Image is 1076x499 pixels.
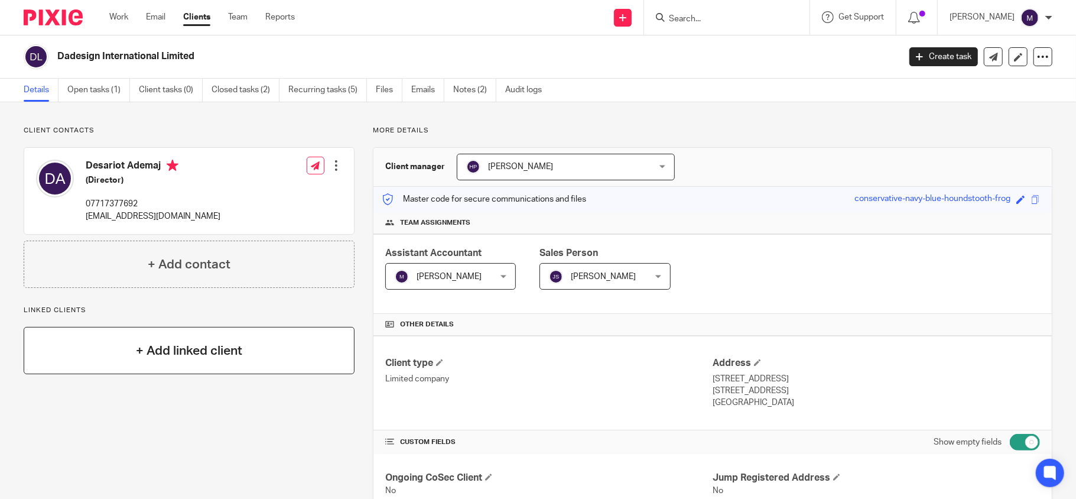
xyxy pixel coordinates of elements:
[385,438,713,447] h4: CUSTOM FIELDS
[67,79,130,102] a: Open tasks (1)
[713,487,723,495] span: No
[713,472,1040,484] h4: Jump Registered Address
[24,9,83,25] img: Pixie
[417,273,482,281] span: [PERSON_NAME]
[668,14,774,25] input: Search
[136,342,242,360] h4: + Add linked client
[376,79,402,102] a: Files
[385,248,482,258] span: Assistant Accountant
[571,273,636,281] span: [PERSON_NAME]
[183,11,210,23] a: Clients
[139,79,203,102] a: Client tasks (0)
[385,472,713,484] h4: Ongoing CoSec Client
[400,218,470,228] span: Team assignments
[713,357,1040,370] h4: Address
[212,79,279,102] a: Closed tasks (2)
[713,397,1040,409] p: [GEOGRAPHIC_DATA]
[950,11,1015,23] p: [PERSON_NAME]
[488,163,553,171] span: [PERSON_NAME]
[395,270,409,284] img: svg%3E
[838,13,884,21] span: Get Support
[228,11,248,23] a: Team
[385,487,396,495] span: No
[713,373,1040,385] p: [STREET_ADDRESS]
[453,79,496,102] a: Notes (2)
[713,385,1040,397] p: [STREET_ADDRESS]
[86,198,220,210] p: 07717377692
[24,44,48,69] img: svg%3E
[854,193,1010,206] div: conservative-navy-blue-houndstooth-frog
[24,306,355,315] p: Linked clients
[86,160,220,174] h4: Desariot Ademaj
[466,160,480,174] img: svg%3E
[909,47,978,66] a: Create task
[24,79,58,102] a: Details
[400,320,454,329] span: Other details
[385,161,445,173] h3: Client manager
[86,174,220,186] h5: (Director)
[539,248,598,258] span: Sales Person
[86,210,220,222] p: [EMAIL_ADDRESS][DOMAIN_NAME]
[148,255,230,274] h4: + Add contact
[109,11,128,23] a: Work
[411,79,444,102] a: Emails
[385,357,713,370] h4: Client type
[24,126,355,135] p: Client contacts
[57,50,725,63] h2: Dadesign International Limited
[36,160,74,197] img: svg%3E
[1020,8,1039,27] img: svg%3E
[505,79,551,102] a: Audit logs
[549,270,563,284] img: svg%3E
[146,11,165,23] a: Email
[265,11,295,23] a: Reports
[934,436,1002,448] label: Show empty fields
[167,160,178,171] i: Primary
[385,373,713,385] p: Limited company
[382,193,586,205] p: Master code for secure communications and files
[288,79,367,102] a: Recurring tasks (5)
[373,126,1052,135] p: More details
